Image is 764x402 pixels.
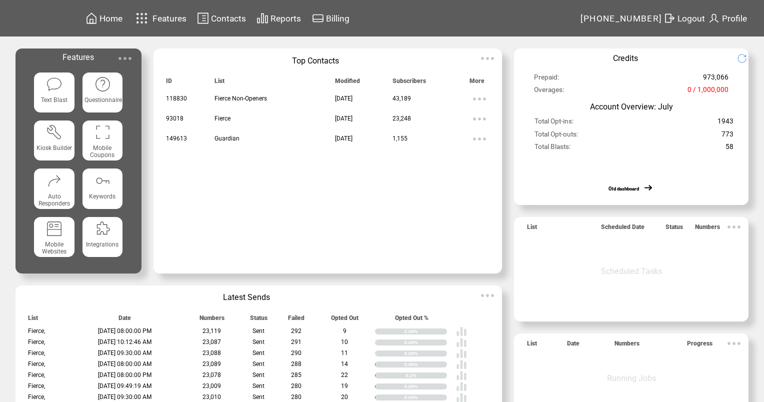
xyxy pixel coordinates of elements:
[252,327,264,334] span: Sent
[118,314,131,326] span: Date
[98,327,152,334] span: [DATE] 08:00:00 PM
[28,314,38,326] span: List
[252,360,264,367] span: Sent
[469,89,489,109] img: ellypsis.svg
[28,360,45,367] span: Fierce,
[607,373,656,383] span: Running Jobs
[291,338,301,345] span: 291
[608,186,639,191] a: Old dashboard
[601,266,662,276] span: Scheduled Tasks
[662,10,706,26] a: Logout
[404,350,447,356] div: 0.05%
[28,327,45,334] span: Fierce,
[534,73,559,85] span: Prepaid:
[84,10,124,26] a: Home
[292,56,339,65] span: Top Contacts
[202,382,221,389] span: 23,009
[82,217,122,257] a: Integrations
[252,349,264,356] span: Sent
[202,349,221,356] span: 23,088
[456,337,467,348] img: poll%20-%20white.svg
[214,95,267,102] span: Fierce Non-Openers
[46,172,62,189] img: auto-responders.svg
[677,13,705,23] span: Logout
[41,96,67,103] span: Text Blast
[166,135,187,142] span: 149613
[469,109,489,129] img: ellypsis.svg
[341,393,348,400] span: 20
[312,12,324,24] img: creidtcard.svg
[223,292,270,302] span: Latest Sends
[288,314,304,326] span: Failed
[341,338,348,345] span: 10
[84,96,122,103] span: Questionnaire
[46,124,62,140] img: tool%201.svg
[310,10,351,26] a: Billing
[34,217,74,257] a: Mobile Websites
[567,340,579,351] span: Date
[28,393,45,400] span: Fierce,
[211,13,246,23] span: Contacts
[404,328,447,334] div: 0.04%
[28,338,45,345] span: Fierce,
[456,348,467,359] img: poll%20-%20white.svg
[252,371,264,378] span: Sent
[613,53,638,63] span: Credits
[341,360,348,367] span: 14
[395,314,428,326] span: Opted Out %
[614,340,639,351] span: Numbers
[62,52,94,62] span: Features
[252,382,264,389] span: Sent
[404,361,447,367] div: 0.06%
[331,314,358,326] span: Opted Out
[469,129,489,149] img: ellypsis.svg
[89,193,115,200] span: Keywords
[90,144,114,158] span: Mobile Coupons
[28,382,45,389] span: Fierce,
[477,48,497,68] img: ellypsis.svg
[527,340,537,351] span: List
[601,223,644,235] span: Scheduled Date
[34,72,74,112] a: Text Blast
[202,371,221,378] span: 23,078
[725,142,733,155] span: 58
[152,13,186,23] span: Features
[469,77,484,89] span: More
[291,393,301,400] span: 280
[456,359,467,370] img: poll%20-%20white.svg
[94,124,111,140] img: coupons.svg
[270,13,301,23] span: Reports
[456,381,467,392] img: poll%20-%20white.svg
[255,10,302,26] a: Reports
[343,327,346,334] span: 9
[687,85,728,98] span: 0 / 1,000,000
[724,217,744,237] img: ellypsis.svg
[202,327,221,334] span: 23,119
[28,349,45,356] span: Fierce,
[291,349,301,356] span: 290
[341,349,348,356] span: 11
[456,370,467,381] img: poll%20-%20white.svg
[392,95,411,102] span: 43,189
[724,333,744,353] img: ellypsis.svg
[82,72,122,112] a: Questionnaire
[98,338,152,345] span: [DATE] 10:12:46 AM
[477,285,497,305] img: ellypsis.svg
[82,120,122,160] a: Mobile Coupons
[580,13,662,23] span: [PHONE_NUMBER]
[214,115,230,122] span: Fierce
[456,326,467,337] img: poll%20-%20white.svg
[256,12,268,24] img: chart.svg
[86,241,118,248] span: Integrations
[197,12,209,24] img: contacts.svg
[98,382,152,389] span: [DATE] 09:49:19 AM
[199,314,224,326] span: Numbers
[28,371,45,378] span: Fierce,
[34,120,74,160] a: Kiosk Builder
[404,339,447,345] div: 0.04%
[687,340,712,351] span: Progress
[252,338,264,345] span: Sent
[195,10,247,26] a: Contacts
[404,383,447,389] div: 0.08%
[534,117,573,129] span: Total Opt-ins:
